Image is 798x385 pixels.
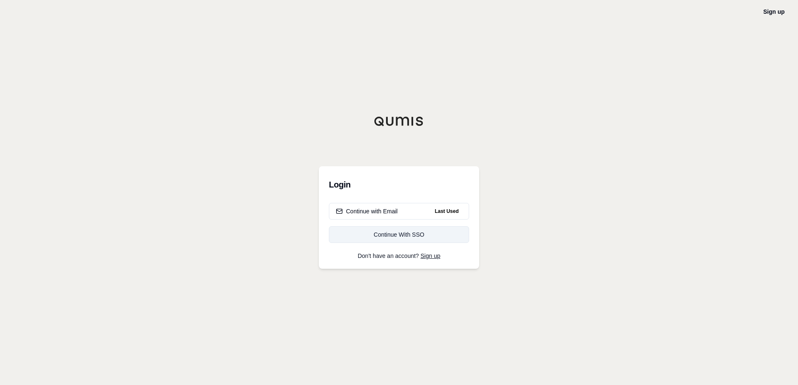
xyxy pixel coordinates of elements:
[329,226,469,243] a: Continue With SSO
[329,253,469,259] p: Don't have an account?
[336,207,398,215] div: Continue with Email
[329,203,469,220] button: Continue with EmailLast Used
[421,252,440,259] a: Sign up
[336,230,462,239] div: Continue With SSO
[329,176,469,193] h3: Login
[763,8,785,15] a: Sign up
[374,116,424,126] img: Qumis
[432,206,462,216] span: Last Used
